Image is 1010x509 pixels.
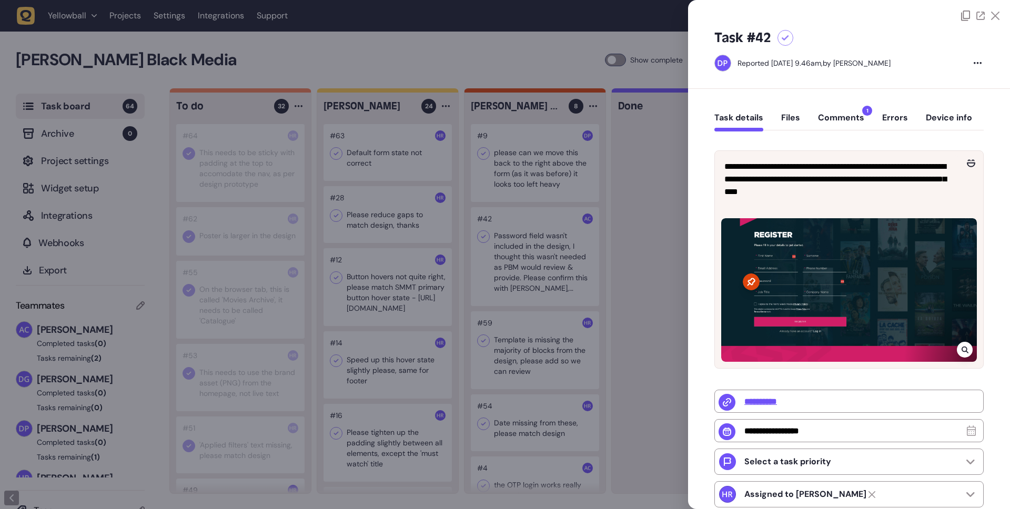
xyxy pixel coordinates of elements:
button: Device info [926,113,972,131]
p: Select a task priority [744,456,831,467]
button: Errors [882,113,908,131]
span: 1 [862,106,872,116]
button: Files [781,113,800,131]
h5: Task #42 [714,29,771,46]
strong: Harry Robinson [744,489,866,500]
button: Comments [818,113,864,131]
div: by [PERSON_NAME] [738,58,891,68]
img: Dan Pearson [715,55,731,71]
button: Task details [714,113,763,131]
div: Reported [DATE] 9.46am, [738,58,823,68]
